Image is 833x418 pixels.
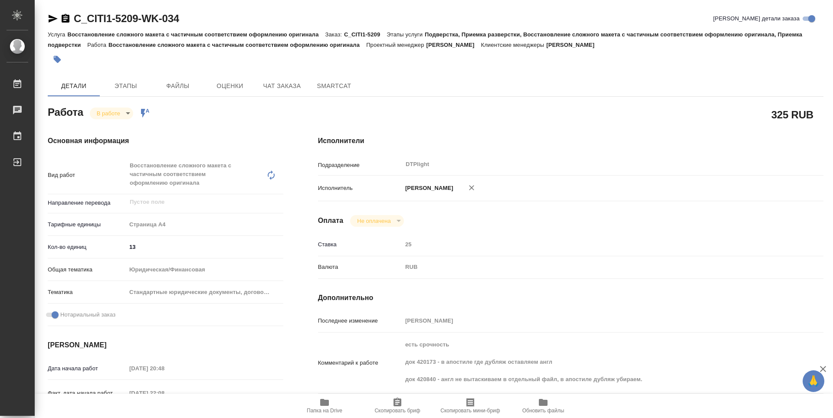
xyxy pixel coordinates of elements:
[426,42,481,48] p: [PERSON_NAME]
[307,408,342,414] span: Папка на Drive
[366,42,426,48] p: Проектный менеджер
[325,31,344,38] p: Заказ:
[481,42,546,48] p: Клиентские менеджеры
[126,387,202,399] input: Пустое поле
[48,288,126,297] p: Тематика
[318,161,402,170] p: Подразделение
[402,238,781,251] input: Пустое поле
[48,243,126,251] p: Кол-во единиц
[440,408,500,414] span: Скопировать мини-бриф
[94,110,123,117] button: В работе
[318,184,402,193] p: Исполнитель
[48,340,283,350] h4: [PERSON_NAME]
[126,362,202,375] input: Пустое поле
[48,13,58,24] button: Скопировать ссылку для ЯМессенджера
[74,13,179,24] a: C_CITI1-5209-WK-034
[67,31,325,38] p: Восстановление сложного макета с частичным соответствием оформлению оригинала
[48,31,67,38] p: Услуга
[48,389,126,398] p: Факт. дата начала работ
[261,81,303,91] span: Чат заказа
[803,370,824,392] button: 🙏
[60,310,115,319] span: Нотариальный заказ
[126,217,283,232] div: Страница А4
[105,81,147,91] span: Этапы
[402,184,453,193] p: [PERSON_NAME]
[126,241,283,253] input: ✎ Введи что-нибудь
[288,394,361,418] button: Папка на Drive
[48,104,83,119] h2: Работа
[53,81,95,91] span: Детали
[771,107,813,122] h2: 325 RUB
[806,372,821,390] span: 🙏
[108,42,366,48] p: Восстановление сложного макета с частичным соответствием оформлению оригинала
[318,317,402,325] p: Последнее изменение
[462,178,481,197] button: Удалить исполнителя
[318,263,402,271] p: Валюта
[60,13,71,24] button: Скопировать ссылку
[48,199,126,207] p: Направление перевода
[402,260,781,274] div: RUB
[313,81,355,91] span: SmartCat
[48,50,67,69] button: Добавить тэг
[350,215,403,227] div: В работе
[48,136,283,146] h4: Основная информация
[344,31,387,38] p: C_CITI1-5209
[387,31,425,38] p: Этапы услуги
[507,394,580,418] button: Обновить файлы
[374,408,420,414] span: Скопировать бриф
[90,108,133,119] div: В работе
[209,81,251,91] span: Оценки
[157,81,199,91] span: Файлы
[434,394,507,418] button: Скопировать мини-бриф
[126,285,283,300] div: Стандартные юридические документы, договоры, уставы
[48,31,802,48] p: Подверстка, Приемка разверстки, Восстановление сложного макета с частичным соответствием оформлен...
[318,136,823,146] h4: Исполнители
[48,171,126,180] p: Вид работ
[48,265,126,274] p: Общая тематика
[546,42,601,48] p: [PERSON_NAME]
[354,217,393,225] button: Не оплачена
[48,364,126,373] p: Дата начала работ
[87,42,108,48] p: Работа
[126,262,283,277] div: Юридическая/Финансовая
[713,14,800,23] span: [PERSON_NAME] детали заказа
[402,337,781,387] textarea: есть срочность док 420173 - в апостиле где дубляж оставляем англ док 420840 - англ не вытаскиваем...
[522,408,564,414] span: Обновить файлы
[129,197,263,207] input: Пустое поле
[318,359,402,367] p: Комментарий к работе
[402,314,781,327] input: Пустое поле
[361,394,434,418] button: Скопировать бриф
[318,240,402,249] p: Ставка
[48,220,126,229] p: Тарифные единицы
[318,293,823,303] h4: Дополнительно
[318,216,344,226] h4: Оплата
